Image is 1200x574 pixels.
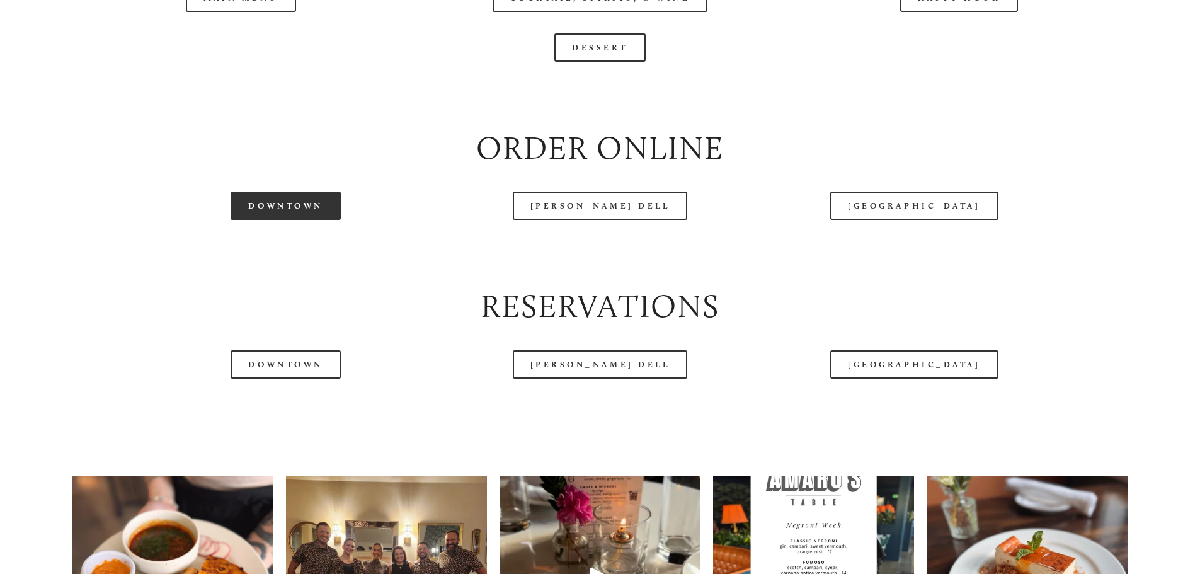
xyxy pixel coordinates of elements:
a: Downtown [231,192,340,220]
h2: Order Online [72,126,1128,171]
a: [GEOGRAPHIC_DATA] [830,192,998,220]
a: [GEOGRAPHIC_DATA] [830,350,998,379]
a: Downtown [231,350,340,379]
h2: Reservations [72,284,1128,329]
a: [PERSON_NAME] Dell [513,350,688,379]
a: [PERSON_NAME] Dell [513,192,688,220]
